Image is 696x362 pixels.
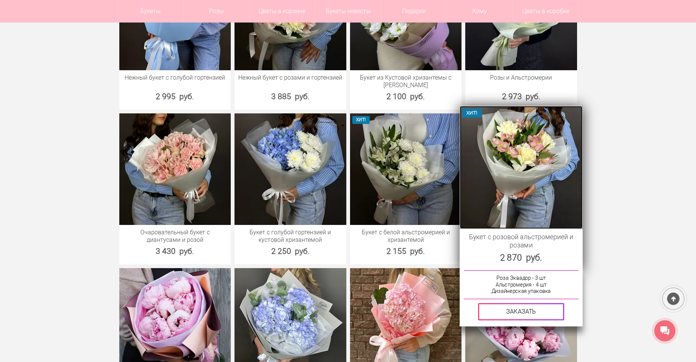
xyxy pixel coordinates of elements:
div: 3 430 руб. [119,246,231,257]
img: Букет с голубой гортензией и кустовой хризантемой [235,113,346,225]
span: ХИТ! [352,116,370,124]
div: 2 995 руб. [119,91,231,102]
a: Розы и Альстромерии [469,74,573,81]
div: 2 870 руб. [460,251,582,264]
div: Роза Эквадор - 3 шт Альстромерия - 4 шт Дизайнерская упаковка [464,270,579,299]
div: 2 973 руб. [465,91,577,102]
a: Букет из Кустовой хризантемы с [PERSON_NAME] [354,74,458,89]
a: Букет с белой альстромерией и хризантемой [354,229,458,244]
a: Букет с розовой альстромерией и розами [464,233,578,249]
div: 2 155 руб. [350,246,462,257]
img: Очаровательный букет с диантусами и розой [119,113,231,225]
img: Букет с розовой альстромерией и розами [460,106,582,228]
img: Букет с белой альстромерией и хризантемой [350,113,462,225]
div: 2 250 руб. [235,246,346,257]
a: Нежный букет с розами и гортензией [238,74,343,81]
span: ХИТ! [462,109,482,117]
a: Очаровательный букет с диантусами и розой [123,229,227,244]
div: 2 100 руб. [350,91,462,102]
a: Нежный букет с голубой гортензией [123,74,227,81]
a: Букет с голубой гортензией и кустовой хризантемой [238,229,343,244]
div: 3 885 руб. [235,91,346,102]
